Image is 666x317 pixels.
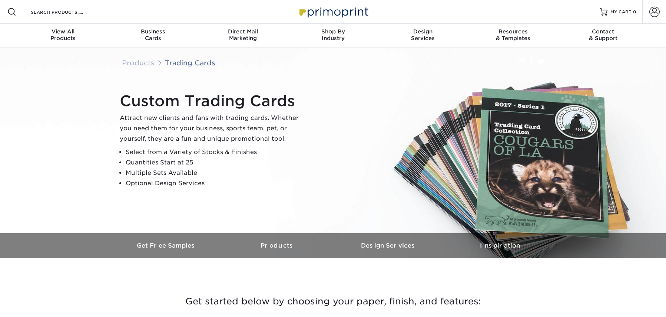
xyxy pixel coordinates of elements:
a: Shop ByIndustry [288,24,378,48]
span: Design [378,28,468,35]
a: View AllProducts [18,24,108,48]
div: Marketing [198,28,288,42]
input: SEARCH PRODUCTS..... [30,7,102,16]
a: Contact& Support [558,24,648,48]
div: & Templates [468,28,558,42]
li: Select from a Variety of Stocks & Finishes [126,147,305,157]
a: Inspiration [444,233,556,258]
a: Direct MailMarketing [198,24,288,48]
a: DesignServices [378,24,468,48]
div: Products [18,28,108,42]
a: Trading Cards [165,59,215,67]
div: Cards [108,28,198,42]
a: BusinessCards [108,24,198,48]
a: Products [222,233,333,258]
h3: Design Services [333,242,444,249]
a: Resources& Templates [468,24,558,48]
h3: Inspiration [444,242,556,249]
div: Industry [288,28,378,42]
span: MY CART [610,9,632,15]
li: Multiple Sets Available [126,168,305,178]
span: Shop By [288,28,378,35]
span: View All [18,28,108,35]
a: Products [122,59,155,67]
h3: Get Free Samples [111,242,222,249]
div: & Support [558,28,648,42]
li: Quantities Start at 25 [126,157,305,168]
span: 0 [633,9,636,14]
span: Business [108,28,198,35]
a: Get Free Samples [111,233,222,258]
span: Contact [558,28,648,35]
div: Services [378,28,468,42]
li: Optional Design Services [126,178,305,189]
img: Primoprint [296,4,370,20]
span: Resources [468,28,558,35]
a: Design Services [333,233,444,258]
p: Attract new clients and fans with trading cards. Whether you need them for your business, sports ... [120,113,305,144]
h3: Products [222,242,333,249]
h1: Custom Trading Cards [120,92,305,110]
span: Direct Mail [198,28,288,35]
